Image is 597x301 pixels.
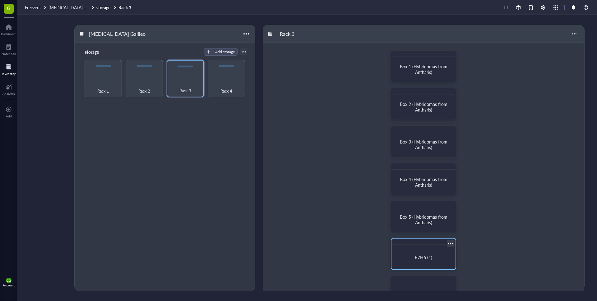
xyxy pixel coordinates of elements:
[400,101,449,113] span: Box 2 (Hybridomas from Antharis)
[25,4,40,11] span: Freezers
[97,88,109,94] span: Rack 1
[415,254,432,260] span: B7H6 (1)
[220,88,232,94] span: Rack 4
[49,4,97,11] span: [MEDICAL_DATA] Galileo
[6,114,12,118] div: Add
[3,283,15,287] div: Account
[1,22,16,36] a: Dashboard
[2,52,16,56] div: Notebook
[2,72,16,75] div: Inventory
[204,48,238,56] button: Add storage
[179,87,191,94] span: Rack 3
[138,88,150,94] span: Rack 2
[2,92,15,95] div: Analytics
[82,48,119,56] div: storage
[25,5,47,10] a: Freezers
[215,49,235,55] div: Add storage
[400,63,449,75] span: Box 1 (Hybridomas from Antharis)
[86,29,148,39] div: [MEDICAL_DATA] Galileo
[1,32,16,36] div: Dashboard
[7,279,11,282] span: CG
[96,5,132,10] a: storageRack 3
[277,29,314,39] div: Rack 3
[400,176,449,188] span: Box 4 (Hybridomas from Antharis)
[2,42,16,56] a: Notebook
[7,4,11,12] span: G
[49,5,95,10] a: [MEDICAL_DATA] Galileo
[400,214,449,226] span: Box 5 (Hybridomas from Antharis)
[2,82,15,95] a: Analytics
[2,62,16,75] a: Inventory
[400,139,449,150] span: Box 3 (Hybridomas from Antharis)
